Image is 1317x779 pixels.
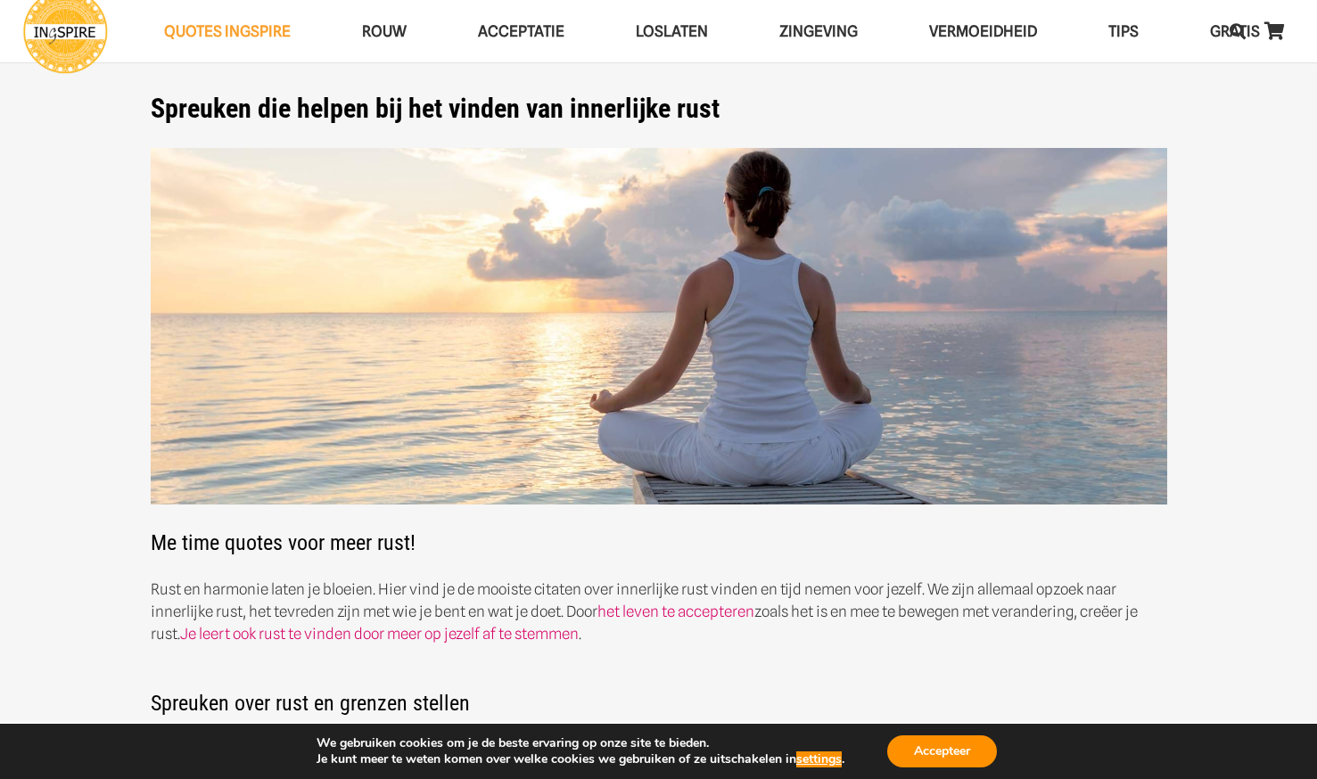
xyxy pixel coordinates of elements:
button: settings [796,751,842,767]
a: Zoeken [1220,9,1255,53]
p: We gebruiken cookies om je de beste ervaring op onze site te bieden. [317,735,844,751]
a: ZingevingZingeving Menu [744,9,893,54]
span: Acceptatie [478,22,564,40]
button: Accepteer [887,735,997,767]
a: VERMOEIDHEIDVERMOEIDHEID Menu [893,9,1073,54]
h1: Spreuken die helpen bij het vinden van innerlijke rust [151,93,1167,125]
span: Zingeving [779,22,858,40]
h2: Me time quotes voor meer rust! [151,148,1167,556]
span: VERMOEIDHEID [929,22,1037,40]
a: ROUWROUW Menu [326,9,442,54]
a: het leven te accepteren [597,603,754,620]
img: Innerlijke rust spreuken van ingspire voor balans en geluk [151,148,1167,505]
a: Je leert ook rust te vinden door meer op jezelf af te stemmen [180,625,579,643]
p: Rust en harmonie laten je bloeien. Hier vind je de mooiste citaten over innerlijke rust vinden en... [151,578,1167,645]
a: AcceptatieAcceptatie Menu [442,9,600,54]
span: TIPS [1108,22,1139,40]
a: TIPSTIPS Menu [1073,9,1174,54]
p: Je kunt meer te weten komen over welke cookies we gebruiken of ze uitschakelen in . [317,751,844,767]
span: ROUW [362,22,407,40]
span: Loslaten [636,22,708,40]
a: LoslatenLoslaten Menu [600,9,744,54]
span: GRATIS [1210,22,1260,40]
a: GRATISGRATIS Menu [1174,9,1296,54]
h2: Spreuken over rust en grenzen stellen [151,668,1167,717]
span: QUOTES INGSPIRE [164,22,291,40]
a: QUOTES INGSPIREQUOTES INGSPIRE Menu [128,9,326,54]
